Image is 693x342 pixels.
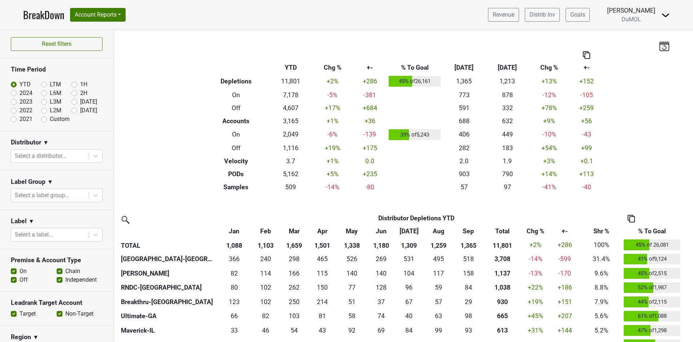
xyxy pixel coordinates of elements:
[454,252,483,267] td: 518
[310,254,335,264] div: 465
[19,80,31,89] label: YTD
[454,281,483,295] td: 84.168
[11,256,103,264] h3: Premise & Account Type
[529,61,570,74] th: Chg %
[483,252,522,267] th: 3707.603
[454,309,483,324] td: 98.33
[269,74,312,88] td: 11,801
[119,213,131,225] img: filter
[269,101,312,114] td: 4,607
[309,238,336,252] th: 1,501
[369,311,393,321] div: 74
[622,16,641,23] span: DuMOL
[367,281,395,295] td: 127.504
[80,80,87,89] label: 1H
[312,88,353,101] td: -5 %
[312,101,353,114] td: +17 %
[119,225,217,238] th: &nbsp;: activate to sort column ascending
[369,269,393,278] div: 140
[425,283,453,292] div: 59
[484,254,520,264] div: 3,708
[423,295,454,309] td: 57.002
[11,66,103,73] h3: Time Period
[367,238,395,252] th: 1,180
[253,311,278,321] div: 82
[119,323,217,338] th: Maverick-IL
[29,217,34,226] span: ▼
[253,326,278,335] div: 46
[558,241,572,248] span: +286
[11,217,27,225] h3: Label
[423,281,454,295] td: 59.332
[312,168,353,181] td: +5 %
[456,297,481,307] div: 29
[269,181,312,194] td: 509
[217,309,252,324] td: 66.34
[338,254,366,264] div: 526
[50,98,61,106] label: L3M
[443,168,486,181] td: 903
[529,88,570,101] td: -12 %
[353,155,387,168] td: 0.0
[454,323,483,338] td: 93.335
[203,74,269,88] th: Depletions
[522,266,549,281] td: -13 %
[522,309,549,324] td: +45 %
[338,269,366,278] div: 140
[19,89,32,98] label: 2024
[280,295,309,309] td: 250.334
[529,181,570,194] td: -41 %
[443,155,486,168] td: 2.0
[486,168,529,181] td: 790
[423,309,454,324] td: 63.49
[456,269,481,278] div: 158
[19,309,36,318] label: Target
[522,225,549,238] th: Chg %: activate to sort column ascending
[397,269,421,278] div: 104
[310,311,335,321] div: 81
[607,6,655,15] div: [PERSON_NAME]
[581,225,622,238] th: Shr %: activate to sort column ascending
[369,283,393,292] div: 128
[280,323,309,338] td: 54.166
[47,178,53,186] span: ▼
[443,114,486,127] td: 688
[280,238,309,252] th: 1,659
[367,252,395,267] td: 268.668
[338,283,366,292] div: 77
[338,311,366,321] div: 58
[217,238,252,252] th: 1,088
[581,309,622,324] td: 5.6%
[484,283,520,292] div: 1,038
[11,178,45,186] h3: Label Group
[529,241,541,248] span: +2%
[253,254,278,264] div: 240
[583,51,590,59] img: Copy to clipboard
[486,74,529,88] td: 1,213
[203,142,269,155] th: Off
[281,326,307,335] div: 54
[338,297,366,307] div: 51
[443,88,486,101] td: 773
[529,101,570,114] td: +78 %
[119,252,217,267] th: [GEOGRAPHIC_DATA]-[GEOGRAPHIC_DATA]
[309,266,336,281] td: 114.666
[280,309,309,324] td: 103.03
[269,127,312,142] td: 2,049
[281,311,307,321] div: 103
[423,323,454,338] td: 99.165
[11,37,103,51] button: Reset filters
[454,295,483,309] td: 28.67
[353,168,387,181] td: +235
[310,283,335,292] div: 150
[661,11,670,20] img: Dropdown Menu
[551,326,579,335] div: +144
[486,88,529,101] td: 878
[551,311,579,321] div: +207
[353,114,387,127] td: +36
[80,89,87,98] label: 2H
[353,127,387,142] td: -139
[336,281,367,295] td: 76.666
[483,295,522,309] th: 930.018
[529,155,570,168] td: +3 %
